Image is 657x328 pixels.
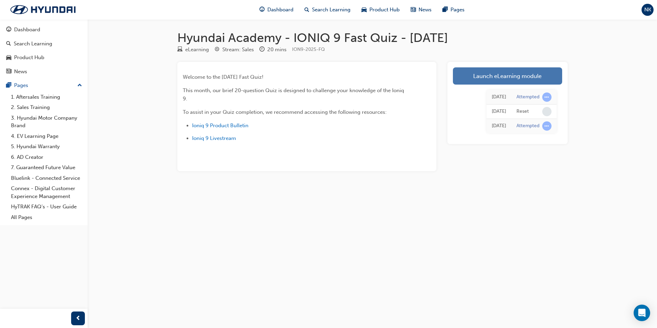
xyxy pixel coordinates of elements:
button: Pages [3,79,85,92]
div: Type [177,45,209,54]
span: To assist in your Quiz completion, we recommend accessing the following resources: [183,109,387,115]
span: search-icon [304,6,309,14]
a: pages-iconPages [437,3,470,17]
a: car-iconProduct Hub [356,3,405,17]
div: eLearning [185,46,209,54]
div: Wed Aug 27 2025 09:00:00 GMT+1000 (Australian Eastern Standard Time) [492,108,506,116]
div: Reset [516,108,529,115]
a: 4. EV Learning Page [8,131,85,142]
a: 1. Aftersales Training [8,92,85,102]
span: Welcome to the [DATE] Fast Quiz! [183,74,264,80]
img: Trak [3,2,82,17]
span: learningResourceType_ELEARNING-icon [177,47,182,53]
div: Attempted [516,94,539,100]
div: Stream [214,45,254,54]
span: Learning resource code [292,46,325,52]
div: Tue Aug 05 2025 16:39:02 GMT+1000 (Australian Eastern Standard Time) [492,122,506,130]
a: Ioniq 9 Product Bulletin [192,122,248,129]
a: Ioniq 9 Livestream [192,135,236,141]
a: search-iconSearch Learning [299,3,356,17]
div: Wed Aug 27 2025 09:00:01 GMT+1000 (Australian Eastern Standard Time) [492,93,506,101]
span: news-icon [411,6,416,14]
button: NK [642,4,654,16]
a: Connex - Digital Customer Experience Management [8,183,85,201]
a: Launch eLearning module [453,67,562,85]
span: prev-icon [76,314,81,323]
span: clock-icon [259,47,265,53]
span: NK [644,6,651,14]
span: Pages [450,6,465,14]
span: This month, our brief 20-question Quiz is designed to challenge your knowledge of the Ioniq 9. [183,87,405,102]
div: News [14,68,27,76]
a: 2. Sales Training [8,102,85,113]
span: Product Hub [369,6,400,14]
div: Product Hub [14,54,44,62]
span: car-icon [6,55,11,61]
span: target-icon [214,47,220,53]
span: Dashboard [267,6,293,14]
a: HyTRAK FAQ's - User Guide [8,201,85,212]
span: learningRecordVerb_ATTEMPT-icon [542,92,552,102]
span: News [419,6,432,14]
h1: Hyundai Academy - IONIQ 9 Fast Quiz - [DATE] [177,30,568,45]
span: search-icon [6,41,11,47]
a: 3. Hyundai Motor Company Brand [8,113,85,131]
div: Pages [14,81,28,89]
span: learningRecordVerb_NONE-icon [542,107,552,116]
a: 6. AD Creator [8,152,85,163]
div: Dashboard [14,26,40,34]
a: All Pages [8,212,85,223]
a: Search Learning [3,37,85,50]
a: News [3,65,85,78]
div: Attempted [516,123,539,129]
div: Duration [259,45,287,54]
span: news-icon [6,69,11,75]
a: Dashboard [3,23,85,36]
span: guage-icon [6,27,11,33]
a: guage-iconDashboard [254,3,299,17]
a: Product Hub [3,51,85,64]
span: pages-icon [443,6,448,14]
a: 5. Hyundai Warranty [8,141,85,152]
div: Open Intercom Messenger [634,305,650,321]
div: Search Learning [14,40,52,48]
span: learningRecordVerb_ATTEMPT-icon [542,121,552,131]
div: 20 mins [267,46,287,54]
div: Stream: Sales [222,46,254,54]
span: Search Learning [312,6,350,14]
a: Bluelink - Connected Service [8,173,85,184]
span: up-icon [77,81,82,90]
button: DashboardSearch LearningProduct HubNews [3,22,85,79]
span: car-icon [361,6,367,14]
span: pages-icon [6,83,11,89]
span: guage-icon [259,6,265,14]
a: news-iconNews [405,3,437,17]
a: 7. Guaranteed Future Value [8,162,85,173]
